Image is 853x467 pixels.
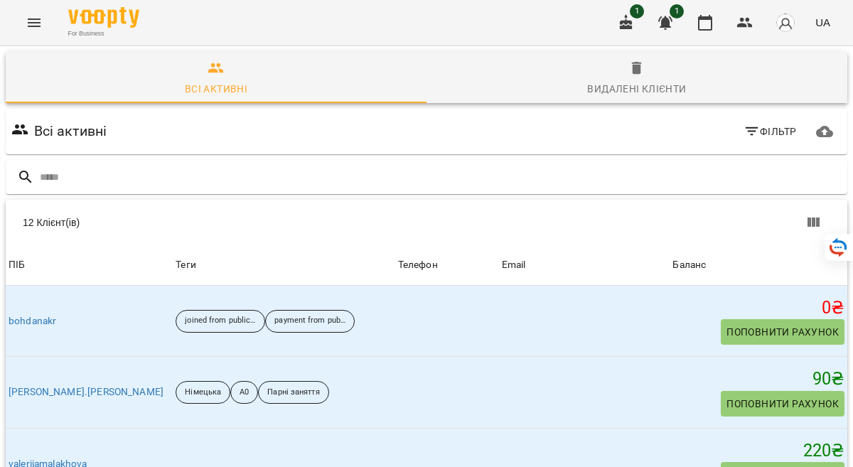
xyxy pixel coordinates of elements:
p: А0 [240,387,249,399]
img: avatar_s.png [776,13,795,33]
button: Поповнити рахунок [721,319,844,345]
span: Поповнити рахунок [726,395,839,412]
button: Показати колонки [796,205,830,240]
div: А0 [230,381,258,404]
h6: Всі активні [34,120,107,142]
div: Sort [672,257,706,274]
button: Фільтр [738,119,803,144]
div: joined from public page [176,310,265,333]
span: For Business [68,29,139,38]
span: ПІБ [9,257,170,274]
div: Теги [176,257,392,274]
h5: 0 ₴ [672,297,844,319]
div: Баланс [672,257,706,274]
div: Sort [9,257,25,274]
button: UA [810,9,836,36]
button: Поповнити рахунок [721,391,844,417]
p: Німецька [185,387,221,399]
h5: 220 ₴ [672,440,844,462]
p: payment from public [274,315,345,327]
div: Парні заняття [258,381,328,404]
span: Фільтр [744,123,797,140]
div: payment from public [265,310,355,333]
div: Table Toolbar [6,200,847,245]
div: 12 Клієнт(ів) [23,215,438,230]
span: Поповнити рахунок [726,323,839,340]
p: Парні заняття [267,387,319,399]
span: Баланс [672,257,844,274]
span: Телефон [398,257,496,274]
div: Видалені клієнти [587,80,686,97]
button: Menu [17,6,51,40]
div: Sort [502,257,526,274]
div: Телефон [398,257,438,274]
div: ПІБ [9,257,25,274]
img: Voopty Logo [68,7,139,28]
h5: 90 ₴ [672,368,844,390]
span: 1 [670,4,684,18]
span: 1 [630,4,644,18]
span: UA [815,15,830,30]
div: Всі активні [185,80,247,97]
span: Email [502,257,667,274]
a: [PERSON_NAME].[PERSON_NAME] [9,385,163,399]
div: Німецька [176,381,230,404]
div: Sort [398,257,438,274]
div: Email [502,257,526,274]
p: joined from public page [185,315,256,327]
a: bohdanakr [9,314,56,328]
